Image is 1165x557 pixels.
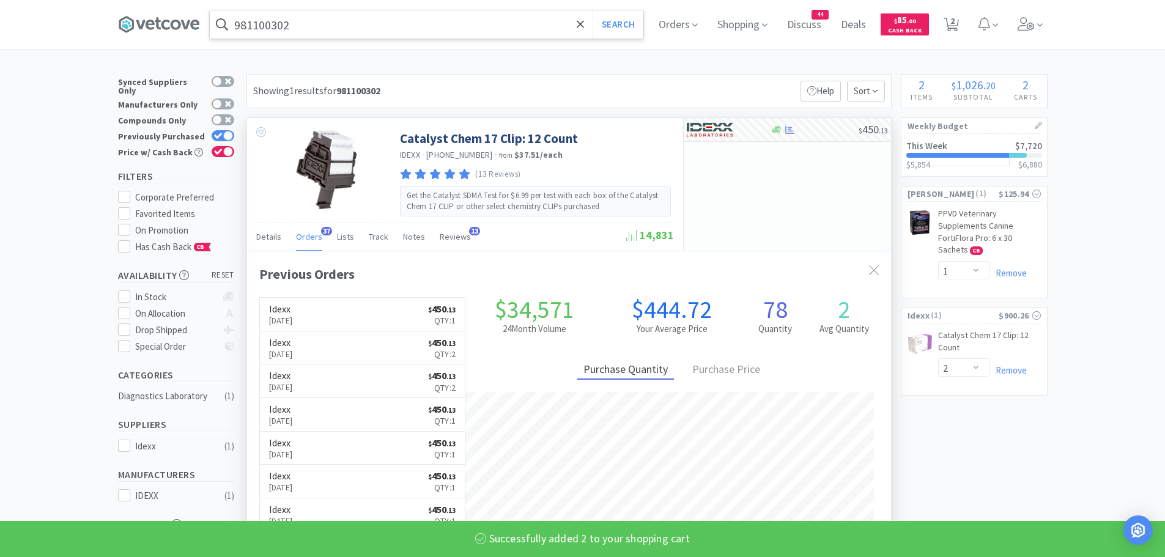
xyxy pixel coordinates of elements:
[801,81,841,101] p: Help
[603,297,741,322] h1: $444.72
[135,223,234,238] div: On Promotion
[426,149,493,160] span: [PHONE_NUMBER]
[971,247,982,254] span: CB
[428,506,432,515] span: $
[260,432,465,465] a: Idexx[DATE]$450.13Qty:1
[269,347,293,361] p: [DATE]
[428,306,432,314] span: $
[428,347,456,361] p: Qty: 2
[324,84,380,97] span: for
[1123,515,1153,545] div: Open Intercom Messenger
[269,504,293,514] h6: Idexx
[810,322,879,336] h2: Avg Quantity
[259,264,879,285] div: Previous Orders
[446,440,456,448] span: . 13
[446,506,456,515] span: . 13
[428,336,456,349] span: 450
[938,330,1041,358] a: Catalyst Chem 17 Clip: 12 Count
[400,130,578,147] a: Catalyst Chem 17 Clip: 12 Count
[269,514,293,528] p: [DATE]
[269,371,293,380] h6: Idexx
[135,290,216,304] div: In Stock
[901,91,942,103] h4: Items
[908,332,932,356] img: 6e5a8500bae6467c92951c1d5eec41c7_174985.png
[577,361,674,380] div: Purchase Quantity
[593,10,643,39] button: Search
[495,149,497,160] span: ·
[260,465,465,498] a: Idexx[DATE]$450.13Qty:1
[942,91,1005,103] h4: Subtotal
[956,77,983,92] span: 1,026
[888,28,922,35] span: Cash Back
[906,141,947,150] h2: This Week
[741,322,810,336] h2: Quantity
[269,481,293,494] p: [DATE]
[782,20,826,31] a: Discuss44
[989,267,1027,279] a: Remove
[135,339,216,354] div: Special Order
[269,448,293,461] p: [DATE]
[118,468,234,482] h5: Manufacturers
[118,268,234,282] h5: Availability
[907,17,916,25] span: . 00
[859,122,888,136] span: 450
[296,231,322,242] span: Orders
[428,314,456,327] p: Qty: 1
[428,514,456,528] p: Qty: 1
[287,130,366,210] img: 958c6b9f3c5843b29137cd022fec4abf_159936.png
[881,8,929,41] a: $85.00Cash Back
[422,149,424,160] span: ·
[989,364,1027,376] a: Remove
[1018,160,1042,169] h3: $
[224,389,234,404] div: ( 1 )
[428,440,432,448] span: $
[908,118,1041,134] h1: Weekly Budget
[135,439,211,454] div: Idexx
[321,227,332,235] span: 37
[446,372,456,381] span: . 13
[403,231,425,242] span: Notes
[428,381,456,394] p: Qty: 2
[810,297,879,322] h1: 2
[859,126,862,135] span: $
[847,81,885,101] span: Sort
[938,208,1041,260] a: PPVD Veterinary Supplements Canine FortiFlora Pro: 6 x 30 Sachets CB
[269,380,293,394] p: [DATE]
[930,309,999,322] span: ( 1 )
[894,17,897,25] span: $
[135,489,211,503] div: IDEXX
[212,269,234,282] span: reset
[118,76,205,95] div: Synced Suppliers Only
[687,120,733,139] img: 13250b0087d44d67bb1668360c5632f9_13.png
[908,309,930,322] span: Idexx
[428,303,456,315] span: 450
[269,314,293,327] p: [DATE]
[256,231,281,242] span: Details
[135,190,234,205] div: Corporate Preferred
[428,437,456,449] span: 450
[908,210,932,235] img: 0e6b854967cb40deb5d4763daa5266d9_382685.jpeg
[369,231,388,242] span: Track
[194,243,207,251] span: CB
[118,146,205,157] div: Price w/ Cash Back
[428,369,456,382] span: 450
[446,473,456,481] span: . 13
[741,297,810,322] h1: 78
[118,130,205,141] div: Previously Purchased
[269,414,293,427] p: [DATE]
[908,187,975,201] span: [PERSON_NAME]
[118,368,234,382] h5: Categories
[999,187,1040,201] div: $125.94
[428,372,432,381] span: $
[428,481,456,494] p: Qty: 1
[260,364,465,398] a: Idexx[DATE]$450.13Qty:2
[1023,77,1029,92] span: 2
[400,149,420,160] a: IDEXX
[428,470,456,482] span: 450
[906,159,930,170] span: $5,854
[118,517,234,531] h5: MSRP Price
[999,309,1040,322] div: $900.26
[260,298,465,331] a: Idexx[DATE]$450.13Qty:1
[428,448,456,461] p: Qty: 1
[514,149,563,160] strong: $37.51 / each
